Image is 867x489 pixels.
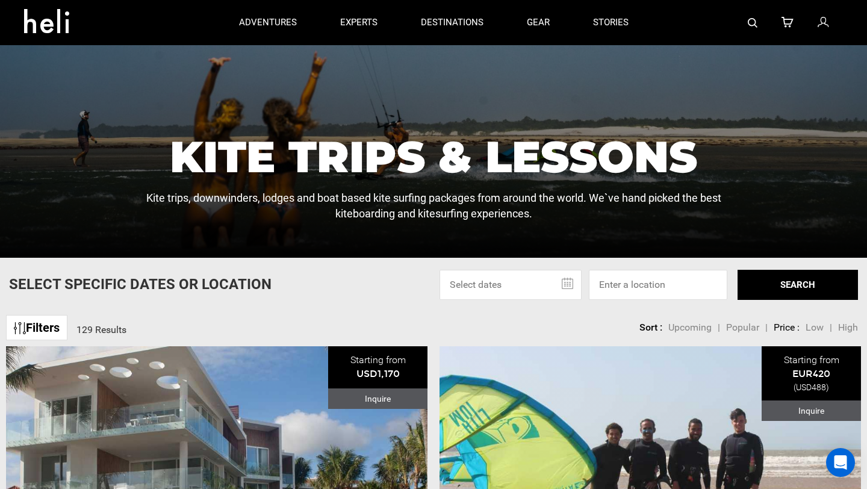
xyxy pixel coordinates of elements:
p: Select Specific Dates Or Location [9,274,272,294]
img: btn-icon.svg [14,322,26,334]
p: destinations [421,16,483,29]
p: experts [340,16,378,29]
li: | [765,321,768,335]
p: adventures [239,16,297,29]
li: | [830,321,832,335]
button: SEARCH [738,270,858,300]
a: Filters [6,315,67,341]
span: Upcoming [668,322,712,333]
div: Open Intercom Messenger [826,448,855,477]
input: Enter a location [589,270,727,300]
img: search-bar-icon.svg [748,18,757,28]
span: 129 Results [76,324,126,335]
input: Select dates [440,270,582,300]
li: Sort : [639,321,662,335]
li: Price : [774,321,800,335]
span: High [838,322,858,333]
h1: Kite Trips & Lessons [116,135,751,178]
p: Kite trips, downwinders, lodges and boat based kite surfing packages from around the world. We`ve... [116,190,751,221]
li: | [718,321,720,335]
span: Popular [726,322,759,333]
span: Low [806,322,824,333]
